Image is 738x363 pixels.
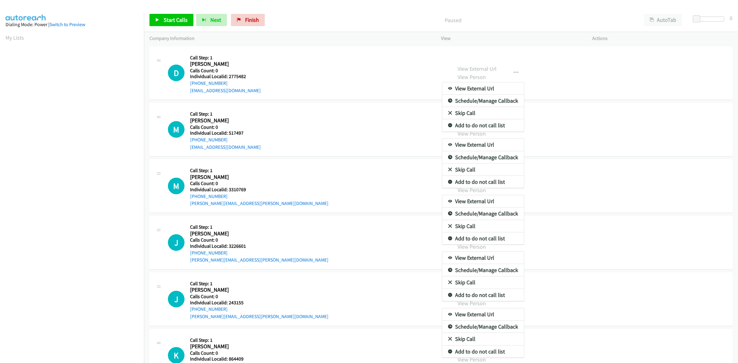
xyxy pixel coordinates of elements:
a: Schedule/Manage Callback [442,95,524,107]
a: View External Url [442,252,524,264]
a: My Lists [6,34,24,41]
a: View External Url [442,195,524,207]
a: Schedule/Manage Callback [442,321,524,333]
a: Schedule/Manage Callback [442,264,524,276]
a: Skip Call [442,276,524,289]
a: Skip Call [442,164,524,176]
iframe: Dialpad [6,47,144,339]
a: Add to do not call list [442,232,524,245]
a: Schedule/Manage Callback [442,207,524,220]
a: View External Url [442,82,524,95]
a: Add to do not call list [442,119,524,132]
a: Switch to Preview [50,22,85,27]
a: Schedule/Manage Callback [442,151,524,164]
a: Add to do not call list [442,176,524,188]
a: Skip Call [442,220,524,232]
a: Add to do not call list [442,345,524,358]
a: View External Url [442,308,524,321]
a: Skip Call [442,107,524,119]
a: Add to do not call list [442,289,524,301]
div: Dialing Mode: Power | [6,21,138,28]
a: View External Url [442,139,524,151]
a: Skip Call [442,333,524,345]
